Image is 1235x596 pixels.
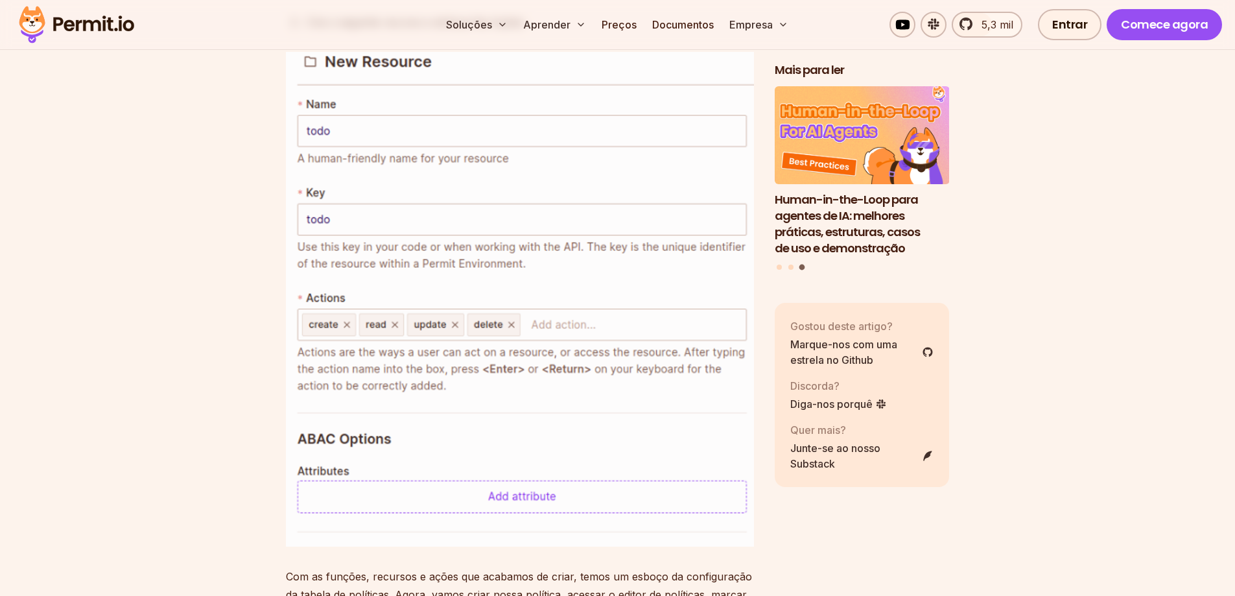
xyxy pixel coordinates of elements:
li: 3 de 3 [775,86,950,257]
button: Soluções [441,12,513,38]
button: Ir para o slide 2 [788,265,794,270]
a: 5,3 mil [952,12,1022,38]
button: Vá para o slide 3 [799,265,805,270]
font: Mais para ler [775,62,844,78]
font: Comece agora [1121,16,1208,32]
font: Soluções [446,18,492,31]
font: Gostou deste artigo? [790,320,893,333]
a: Entrar [1038,9,1101,40]
img: Logotipo da permissão [13,3,140,47]
font: 5,3 mil [982,18,1013,31]
font: Quer mais? [790,423,846,436]
font: Discorda? [790,379,840,392]
font: Entrar [1052,16,1087,32]
a: Junte-se ao nosso Substack [790,440,934,471]
div: Postagens [775,86,950,272]
a: Preços [596,12,642,38]
button: Empresa [724,12,794,38]
a: Documentos [647,12,719,38]
font: Empresa [729,18,773,31]
a: Comece agora [1107,9,1222,40]
a: Diga-nos porquê [790,396,887,412]
button: Ir para o slide 1 [777,265,782,270]
a: Marque-nos com uma estrela no Github [790,337,934,368]
font: Documentos [652,18,714,31]
font: Human-in-the-Loop para agentes de IA: melhores práticas, estruturas, casos de uso e demonstração [775,191,920,256]
button: Aprender [518,12,591,38]
a: Human-in-the-Loop para agentes de IA: melhores práticas, estruturas, casos de uso e demonstraçãoH... [775,86,950,257]
img: imagem (73).png [286,52,754,546]
font: Preços [602,18,637,31]
img: Human-in-the-Loop para agentes de IA: melhores práticas, estruturas, casos de uso e demonstração [775,86,950,185]
font: Aprender [523,18,570,31]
